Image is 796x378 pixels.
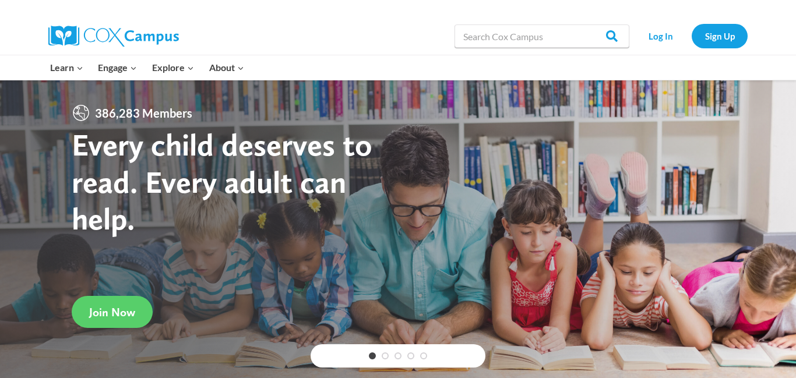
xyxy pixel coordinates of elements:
a: Sign Up [692,24,748,48]
a: Log In [635,24,686,48]
a: 1 [369,352,376,359]
span: 386,283 Members [90,104,197,122]
nav: Secondary Navigation [635,24,748,48]
a: 3 [395,352,401,359]
span: Explore [152,60,194,75]
span: Engage [98,60,137,75]
a: 2 [382,352,389,359]
nav: Primary Navigation [43,55,251,80]
a: 5 [420,352,427,359]
span: Join Now [89,305,135,319]
a: 4 [407,352,414,359]
span: Learn [50,60,83,75]
a: Join Now [72,296,153,328]
strong: Every child deserves to read. Every adult can help. [72,126,372,237]
input: Search Cox Campus [455,24,629,48]
span: About [209,60,244,75]
img: Cox Campus [48,26,179,47]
